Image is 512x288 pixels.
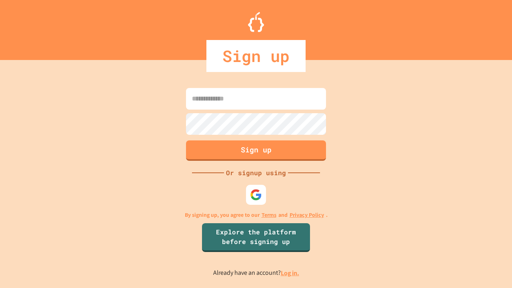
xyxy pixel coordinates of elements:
[290,211,324,219] a: Privacy Policy
[202,223,310,252] a: Explore the platform before signing up
[262,211,276,219] a: Terms
[185,211,328,219] p: By signing up, you agree to our and .
[213,268,299,278] p: Already have an account?
[281,269,299,277] a: Log in.
[224,168,288,178] div: Or signup using
[250,189,262,201] img: google-icon.svg
[248,12,264,32] img: Logo.svg
[186,140,326,161] button: Sign up
[206,40,306,72] div: Sign up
